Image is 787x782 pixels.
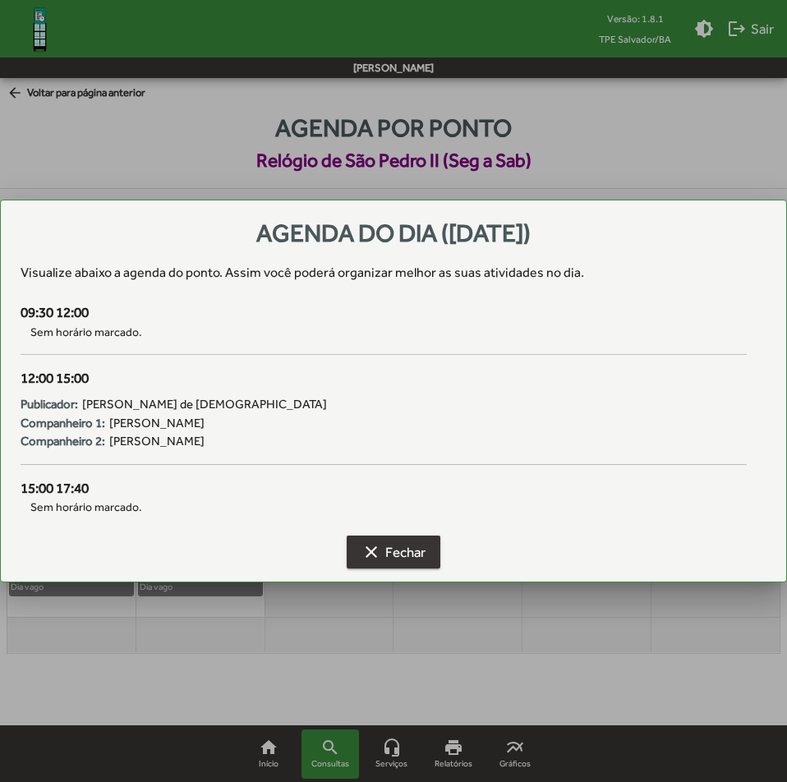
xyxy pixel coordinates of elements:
button: Fechar [347,536,440,568]
strong: Publicador: [21,395,78,414]
span: [PERSON_NAME] [109,432,205,451]
div: 12:00 15:00 [21,368,747,389]
span: [PERSON_NAME] [109,414,205,433]
span: [PERSON_NAME] de [DEMOGRAPHIC_DATA] [82,395,327,414]
span: Agenda do dia ([DATE]) [256,218,531,247]
strong: Companheiro 1: [21,414,105,433]
div: Visualize abaixo a agenda do ponto . Assim você poderá organizar melhor as suas atividades no dia. [21,263,766,283]
div: 15:00 17:40 [21,478,747,499]
span: Sem horário marcado. [21,324,747,341]
mat-icon: clear [361,542,381,562]
span: Fechar [361,537,426,567]
div: 09:30 12:00 [21,302,747,324]
span: Sem horário marcado. [21,499,747,516]
strong: Companheiro 2: [21,432,105,451]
